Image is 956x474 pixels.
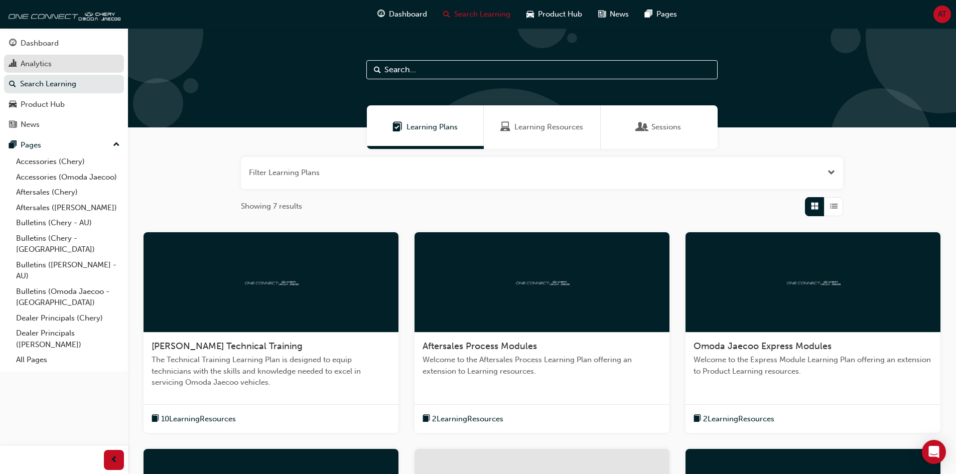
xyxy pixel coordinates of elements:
span: Product Hub [538,9,582,20]
div: Product Hub [21,99,65,110]
button: Open the filter [828,167,835,179]
a: Analytics [4,55,124,73]
span: AT [938,9,946,20]
span: pages-icon [9,141,17,150]
span: List [830,201,838,212]
input: Search... [366,60,718,79]
span: book-icon [423,413,430,425]
a: Bulletins (Omoda Jaecoo - [GEOGRAPHIC_DATA]) [12,284,124,310]
span: 2 Learning Resources [703,413,774,425]
span: 10 Learning Resources [161,413,236,425]
a: news-iconNews [590,4,637,25]
span: search-icon [443,8,450,21]
button: book-icon2LearningResources [694,413,774,425]
span: Learning Plans [392,121,402,133]
span: News [610,9,629,20]
span: Welcome to the Aftersales Process Learning Plan offering an extension to Learning resources. [423,354,661,377]
a: oneconnectAftersales Process ModulesWelcome to the Aftersales Process Learning Plan offering an e... [415,232,669,433]
a: Bulletins ([PERSON_NAME] - AU) [12,257,124,284]
a: oneconnectOmoda Jaecoo Express ModulesWelcome to the Express Module Learning Plan offering an ext... [686,232,940,433]
span: chart-icon [9,60,17,69]
img: oneconnect [5,4,120,24]
button: DashboardAnalyticsSearch LearningProduct HubNews [4,32,124,136]
span: 2 Learning Resources [432,413,503,425]
span: Sessions [637,121,647,133]
a: Dealer Principals (Chery) [12,310,124,326]
a: Accessories (Omoda Jaecoo) [12,170,124,185]
a: Aftersales (Chery) [12,185,124,200]
a: Bulletins (Chery - AU) [12,215,124,231]
span: guage-icon [377,8,385,21]
span: up-icon [113,138,120,151]
a: Bulletins (Chery - [GEOGRAPHIC_DATA]) [12,231,124,257]
span: guage-icon [9,39,17,48]
button: AT [933,6,951,23]
span: The Technical Training Learning Plan is designed to equip technicians with the skills and knowled... [152,354,390,388]
button: book-icon10LearningResources [152,413,236,425]
span: car-icon [526,8,534,21]
span: [PERSON_NAME] Technical Training [152,341,303,352]
span: news-icon [9,120,17,129]
span: Dashboard [389,9,427,20]
a: Aftersales ([PERSON_NAME]) [12,200,124,216]
span: book-icon [152,413,159,425]
a: SessionsSessions [601,105,718,149]
button: Pages [4,136,124,154]
div: Pages [21,139,41,151]
a: Dashboard [4,34,124,53]
a: Accessories (Chery) [12,154,124,170]
a: car-iconProduct Hub [518,4,590,25]
a: pages-iconPages [637,4,685,25]
img: oneconnect [514,277,570,286]
a: All Pages [12,352,124,368]
a: guage-iconDashboard [369,4,435,25]
img: oneconnect [785,277,841,286]
span: book-icon [694,413,701,425]
img: oneconnect [243,277,299,286]
span: Search Learning [454,9,510,20]
div: Analytics [21,58,52,70]
span: Search [374,64,381,76]
span: Sessions [651,121,681,133]
a: Learning ResourcesLearning Resources [484,105,601,149]
span: Learning Resources [500,121,510,133]
a: Product Hub [4,95,124,114]
span: Grid [811,201,818,212]
span: Welcome to the Express Module Learning Plan offering an extension to Product Learning resources. [694,354,932,377]
span: Learning Plans [406,121,458,133]
span: Aftersales Process Modules [423,341,537,352]
span: Omoda Jaecoo Express Modules [694,341,832,352]
span: news-icon [598,8,606,21]
span: pages-icon [645,8,652,21]
div: News [21,119,40,130]
span: Learning Resources [514,121,583,133]
div: Dashboard [21,38,59,49]
a: oneconnect[PERSON_NAME] Technical TrainingThe Technical Training Learning Plan is designed to equ... [144,232,398,433]
a: search-iconSearch Learning [435,4,518,25]
span: car-icon [9,100,17,109]
span: Pages [656,9,677,20]
span: prev-icon [110,454,118,466]
a: Learning PlansLearning Plans [367,105,484,149]
a: News [4,115,124,134]
div: Open Intercom Messenger [922,440,946,464]
span: search-icon [9,80,16,89]
button: book-icon2LearningResources [423,413,503,425]
a: Dealer Principals ([PERSON_NAME]) [12,326,124,352]
a: Search Learning [4,75,124,93]
span: Showing 7 results [241,201,302,212]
